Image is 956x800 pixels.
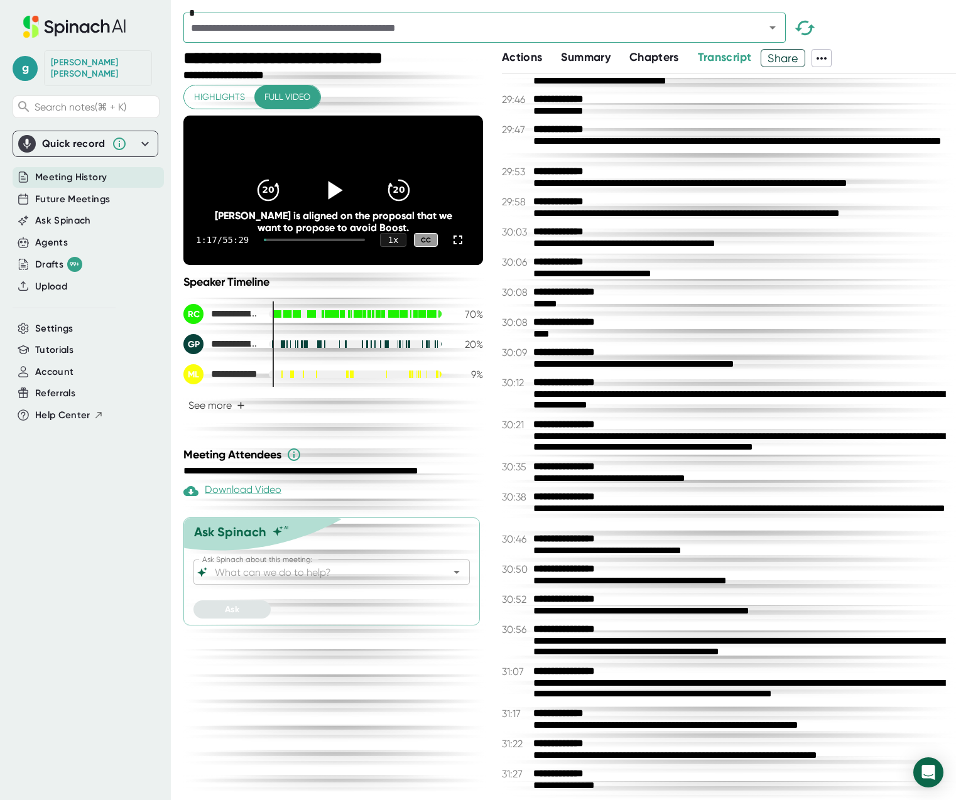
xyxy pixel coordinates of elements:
div: Open Intercom Messenger [913,757,943,787]
span: 30:08 [502,316,530,328]
span: 30:35 [502,461,530,473]
span: 30:03 [502,226,530,238]
button: Drafts 99+ [35,257,82,272]
div: 70 % [452,308,483,320]
div: 1 x [380,233,406,247]
span: Summary [561,50,610,64]
span: 29:46 [502,94,530,105]
button: Full video [254,85,320,109]
span: Share [761,47,805,69]
button: Ask Spinach [35,214,91,228]
button: Agents [35,235,68,250]
button: Upload [35,279,67,294]
span: Search notes (⌘ + K) [35,101,126,113]
button: Highlights [184,85,255,109]
span: g [13,56,38,81]
div: Gordon Peters [51,57,145,79]
div: [PERSON_NAME] is aligned on the proposal that we want to propose to avoid Boost. [214,210,454,234]
div: ML [183,364,204,384]
div: 20 % [452,338,483,350]
div: Speaker Timeline [183,275,483,289]
span: 30:06 [502,256,530,268]
span: 31:27 [502,768,530,780]
button: Actions [502,49,542,66]
div: Download Video [183,484,281,499]
div: Meeting Attendees [183,447,486,462]
span: + [237,401,245,411]
span: 30:46 [502,533,530,545]
span: 31:17 [502,708,530,720]
span: 30:56 [502,624,530,635]
button: Referrals [35,386,75,401]
div: GP [183,334,204,354]
button: See more+ [183,394,250,416]
button: Account [35,365,73,379]
button: Chapters [629,49,679,66]
div: Mike Ludwick [183,364,259,384]
div: Drafts [35,257,82,272]
span: 30:38 [502,491,530,503]
span: 29:53 [502,166,530,178]
div: Quick record [18,131,153,156]
span: 30:09 [502,347,530,359]
button: Summary [561,49,610,66]
span: 31:22 [502,738,530,750]
span: Help Center [35,408,90,423]
span: 30:21 [502,419,530,431]
button: Ask [193,600,271,619]
button: Future Meetings [35,192,110,207]
span: Chapters [629,50,679,64]
button: Settings [35,322,73,336]
button: Transcript [698,49,752,66]
span: Ask [225,604,239,615]
span: Transcript [698,50,752,64]
div: 9 % [452,369,483,381]
div: Gordon Peters [183,334,259,354]
button: Share [761,49,805,67]
div: Raphael Carrillo [183,304,259,324]
button: Open [448,563,465,581]
button: Open [764,19,781,36]
div: Ask Spinach [194,524,266,539]
div: 1:17 / 55:29 [196,235,249,245]
button: Tutorials [35,343,73,357]
div: RC [183,304,204,324]
div: 99+ [67,257,82,272]
span: 30:12 [502,377,530,389]
span: 31:07 [502,666,530,678]
span: 30:52 [502,593,530,605]
div: Quick record [42,138,106,150]
span: Actions [502,50,542,64]
span: 30:50 [502,563,530,575]
span: 30:08 [502,286,530,298]
span: Full video [264,89,310,105]
button: Meeting History [35,170,107,185]
span: 29:47 [502,124,530,136]
button: Help Center [35,408,104,423]
span: 29:58 [502,196,530,208]
input: What can we do to help? [212,563,429,581]
div: CC [414,233,438,247]
span: Highlights [194,89,245,105]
